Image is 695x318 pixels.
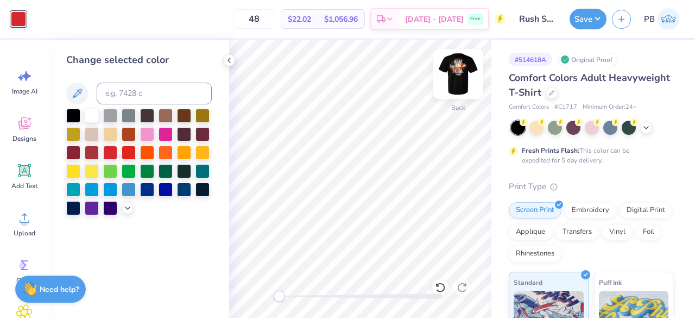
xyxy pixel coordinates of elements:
span: Free [470,15,481,23]
strong: Fresh Prints Flash: [522,146,579,155]
input: e.g. 7428 c [97,83,212,104]
div: Transfers [555,224,599,240]
div: Digital Print [620,202,672,219]
a: PB [639,8,684,30]
div: Change selected color [66,53,212,67]
div: Embroidery [565,202,616,219]
span: Standard [514,277,542,288]
div: Vinyl [602,224,633,240]
span: Upload [14,229,35,238]
input: Untitled Design [511,8,564,30]
div: Foil [636,224,661,240]
span: Comfort Colors Adult Heavyweight T-Shirt [509,71,670,99]
div: This color can be expedited for 5 day delivery. [522,146,655,165]
span: $22.02 [288,14,311,25]
div: Applique [509,224,552,240]
strong: Need help? [40,284,79,295]
span: Image AI [12,87,37,96]
span: Comfort Colors [509,103,549,112]
span: PB [644,13,655,26]
div: Rhinestones [509,246,561,262]
span: Designs [12,134,36,143]
img: Back [437,52,480,96]
span: Add Text [11,182,37,190]
button: Save [570,9,606,29]
div: Back [451,103,465,113]
img: Pipyana Biswas [658,8,679,30]
span: # C1717 [554,103,577,112]
span: Puff Ink [599,277,622,288]
input: – – [233,9,275,29]
span: [DATE] - [DATE] [405,14,464,25]
span: Minimum Order: 24 + [583,103,637,112]
div: Accessibility label [274,291,285,302]
span: $1,056.96 [324,14,358,25]
div: Original Proof [558,53,618,66]
div: Print Type [509,180,673,193]
div: # 514618A [509,53,552,66]
div: Screen Print [509,202,561,219]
